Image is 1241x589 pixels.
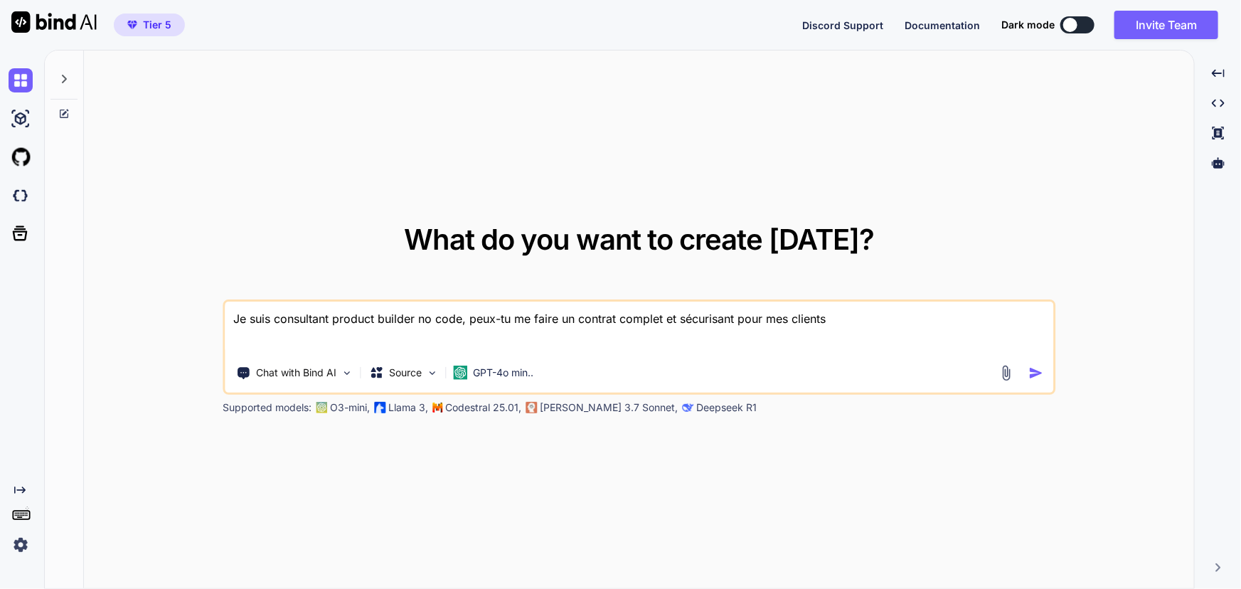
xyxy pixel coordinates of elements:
img: attachment [998,365,1014,381]
img: Bind AI [11,11,97,33]
span: Discord Support [802,19,883,31]
img: githubLight [9,145,33,169]
p: Supported models: [223,400,311,415]
p: O3-mini, [330,400,370,415]
img: settings [9,533,33,557]
p: Llama 3, [388,400,428,415]
img: GPT-4 [316,402,327,413]
img: ai-studio [9,107,33,131]
img: claude [526,402,537,413]
p: Source [389,366,422,380]
button: Discord Support [802,18,883,33]
img: darkCloudIdeIcon [9,184,33,208]
img: GPT-4o mini [453,366,467,380]
span: Dark mode [1001,18,1055,32]
img: Llama2 [374,402,385,413]
span: Documentation [905,19,980,31]
span: Tier 5 [143,18,171,32]
span: What do you want to create [DATE]? [404,222,874,257]
img: Mistral-AI [432,403,442,413]
p: Chat with Bind AI [256,366,336,380]
img: icon [1028,366,1043,381]
textarea: Je suis consultant product builder no code, peux-tu me faire un contrat complet et sécurisant pou... [225,302,1053,354]
button: Invite Team [1114,11,1218,39]
button: premiumTier 5 [114,14,185,36]
img: Pick Tools [341,367,353,379]
p: GPT-4o min.. [473,366,533,380]
p: Codestral 25.01, [445,400,521,415]
img: claude [682,402,693,413]
img: premium [127,21,137,29]
p: Deepseek R1 [696,400,757,415]
p: [PERSON_NAME] 3.7 Sonnet, [540,400,678,415]
img: chat [9,68,33,92]
button: Documentation [905,18,980,33]
img: Pick Models [426,367,438,379]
